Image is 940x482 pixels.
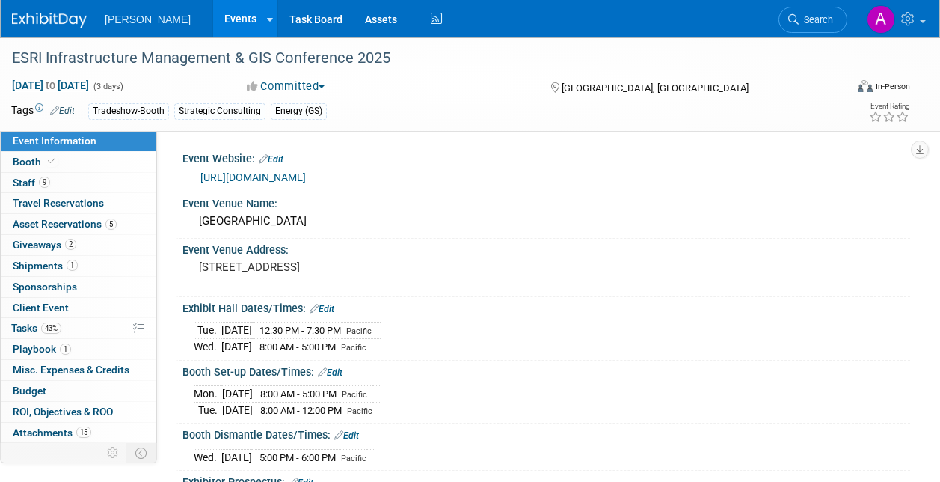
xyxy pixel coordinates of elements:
span: Tasks [11,322,61,334]
img: ExhibitDay [12,13,87,28]
span: Client Event [13,302,69,314]
div: Event Venue Address: [182,239,910,257]
span: 12:30 PM - 7:30 PM [259,325,341,336]
a: Client Event [1,298,156,318]
td: [DATE] [221,339,252,355]
span: 1 [60,344,71,355]
div: ESRI Infrastructure Management & GIS Conference 2025 [7,45,833,72]
span: Event Information [13,135,96,147]
span: Budget [13,385,46,397]
span: ROI, Objectives & ROO [13,406,113,418]
a: Edit [310,304,334,314]
a: Budget [1,381,156,401]
span: Pacific [342,390,367,400]
span: Pacific [341,343,366,353]
img: Amy Reese [867,5,895,34]
a: Attachments15 [1,423,156,443]
span: Giveaways [13,239,76,251]
td: Toggle Event Tabs [126,443,157,463]
span: [GEOGRAPHIC_DATA], [GEOGRAPHIC_DATA] [562,82,749,94]
a: Shipments1 [1,256,156,276]
span: 8:00 AM - 5:00 PM [259,341,336,353]
div: Event Website: [182,147,910,167]
td: Mon. [194,386,222,403]
span: 8:00 AM - 5:00 PM [260,388,337,400]
span: Travel Reservations [13,197,104,209]
span: to [43,79,58,91]
span: 5 [105,219,117,230]
a: Sponsorships [1,277,156,297]
span: Misc. Expenses & Credits [13,364,129,376]
div: Booth Dismantle Dates/Times: [182,424,910,443]
span: 5:00 PM - 6:00 PM [259,452,336,463]
td: Wed. [194,339,221,355]
td: Tue. [194,323,221,339]
td: [DATE] [222,402,253,418]
a: Misc. Expenses & Credits [1,360,156,380]
pre: [STREET_ADDRESS] [199,260,469,274]
div: Booth Set-up Dates/Times: [182,361,910,380]
span: 1 [67,260,78,271]
span: 2 [65,239,76,250]
a: Playbook1 [1,339,156,359]
span: (3 days) [92,82,123,91]
a: Staff9 [1,173,156,193]
a: Event Information [1,131,156,151]
i: Booth reservation complete [48,157,55,165]
span: Pacific [347,406,372,416]
span: Attachments [13,427,91,439]
div: Tradeshow-Booth [88,103,169,119]
a: Booth [1,152,156,172]
button: Committed [242,79,331,94]
a: Giveaways2 [1,235,156,255]
img: Format-Inperson.png [858,80,873,92]
a: Edit [334,430,359,441]
div: Event Venue Name: [182,192,910,211]
div: Exhibit Hall Dates/Times: [182,297,910,317]
td: [DATE] [222,386,253,403]
div: Event Rating [869,103,909,110]
span: Pacific [346,326,372,336]
td: Personalize Event Tab Strip [100,443,126,463]
span: Staff [13,177,50,189]
span: Playbook [13,343,71,355]
span: [PERSON_NAME] [105,13,191,25]
span: Booth [13,156,58,168]
a: Edit [259,154,283,165]
a: [URL][DOMAIN_NAME] [200,171,306,183]
td: Tue. [194,402,222,418]
div: [GEOGRAPHIC_DATA] [194,210,899,233]
div: Event Format [779,78,910,100]
a: Edit [318,367,342,378]
div: Energy (GS) [271,103,327,119]
td: [DATE] [221,323,252,339]
a: ROI, Objectives & ROO [1,402,156,422]
td: Tags [11,103,75,120]
span: Asset Reservations [13,218,117,230]
a: Asset Reservations5 [1,214,156,234]
span: 43% [41,323,61,334]
span: 8:00 AM - 12:00 PM [260,405,342,416]
span: 15 [76,427,91,438]
span: Search [799,14,833,25]
td: Wed. [194,449,221,465]
span: [DATE] [DATE] [11,79,90,92]
span: Sponsorships [13,281,77,293]
a: Edit [50,106,75,116]
div: In-Person [875,81,910,92]
a: Tasks43% [1,318,156,338]
div: Strategic Consulting [174,103,265,119]
span: Shipments [13,260,78,272]
td: [DATE] [221,449,252,465]
span: 9 [39,177,50,188]
a: Travel Reservations [1,193,156,213]
span: Pacific [341,454,366,463]
a: Search [778,7,847,33]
